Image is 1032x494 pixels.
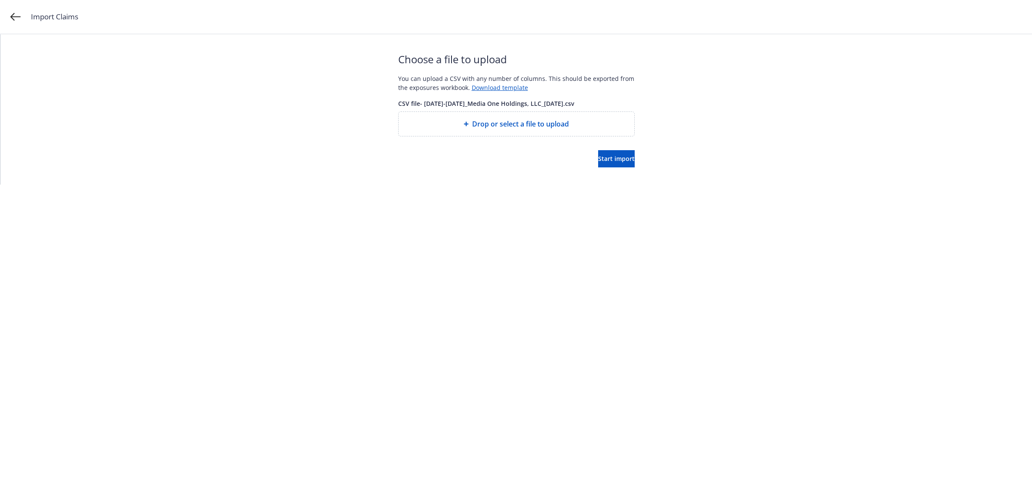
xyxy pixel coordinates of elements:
span: Import Claims [31,11,78,22]
a: Download template [472,83,528,92]
div: You can upload a CSV with any number of columns. This should be exported from the exposures workb... [398,74,635,92]
span: Drop or select a file to upload [472,119,569,129]
div: Drop or select a file to upload [398,111,635,136]
span: Start import [598,154,635,163]
span: Choose a file to upload [398,52,635,67]
span: CSV file - [DATE]-[DATE]_Media One Holdings, LLC_[DATE].csv [398,99,635,108]
button: Start import [598,150,635,167]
